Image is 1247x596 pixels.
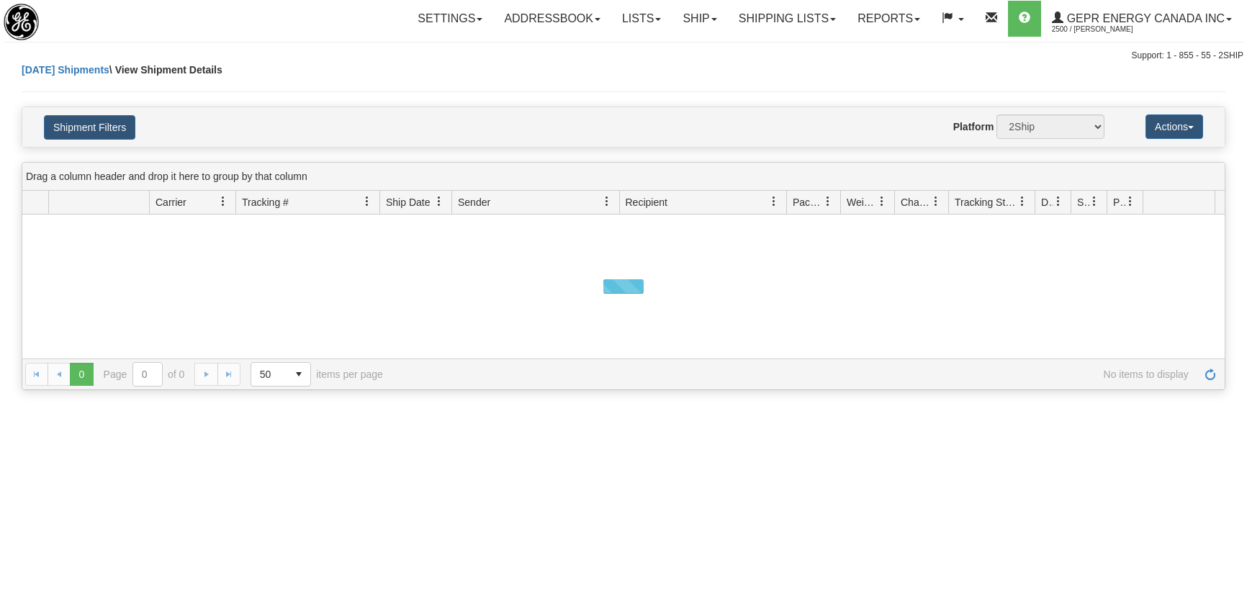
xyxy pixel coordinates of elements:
span: Page 0 [70,363,93,386]
span: Tracking # [242,195,289,209]
span: Weight [847,195,877,209]
span: items per page [251,362,383,387]
a: Charge filter column settings [924,189,948,214]
div: Support: 1 - 855 - 55 - 2SHIP [4,50,1243,62]
a: Shipment Issues filter column settings [1082,189,1107,214]
span: \ View Shipment Details [109,64,222,76]
span: GEPR Energy Canada Inc [1063,12,1225,24]
span: Recipient [626,195,667,209]
span: Page of 0 [104,362,185,387]
label: Platform [953,119,994,134]
span: Pickup Status [1113,195,1125,209]
a: Lists [611,1,672,37]
a: Ship [672,1,727,37]
span: 50 [260,367,279,381]
a: Addressbook [493,1,611,37]
button: Actions [1145,114,1203,139]
a: Recipient filter column settings [762,189,786,214]
a: GEPR Energy Canada Inc 2500 / [PERSON_NAME] [1041,1,1243,37]
a: Delivery Status filter column settings [1046,189,1071,214]
a: Pickup Status filter column settings [1118,189,1143,214]
div: grid grouping header [22,163,1225,191]
span: Delivery Status [1041,195,1053,209]
a: Carrier filter column settings [211,189,235,214]
a: Shipping lists [728,1,847,37]
span: Sender [458,195,490,209]
a: Tracking Status filter column settings [1010,189,1035,214]
a: Tracking # filter column settings [355,189,379,214]
span: Charge [901,195,931,209]
span: select [287,363,310,386]
a: Ship Date filter column settings [427,189,451,214]
span: Carrier [156,195,186,209]
span: Page sizes drop down [251,362,311,387]
span: Ship Date [386,195,430,209]
a: Refresh [1199,363,1222,386]
button: Shipment Filters [44,115,135,140]
a: Packages filter column settings [816,189,840,214]
span: Shipment Issues [1077,195,1089,209]
a: Weight filter column settings [870,189,894,214]
span: Packages [793,195,823,209]
a: Settings [407,1,493,37]
img: logo2500.jpg [4,4,39,40]
a: [DATE] Shipments [22,64,109,76]
span: No items to display [403,369,1189,380]
a: Sender filter column settings [595,189,619,214]
span: 2500 / [PERSON_NAME] [1052,22,1160,37]
span: Tracking Status [955,195,1017,209]
a: Reports [847,1,931,37]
